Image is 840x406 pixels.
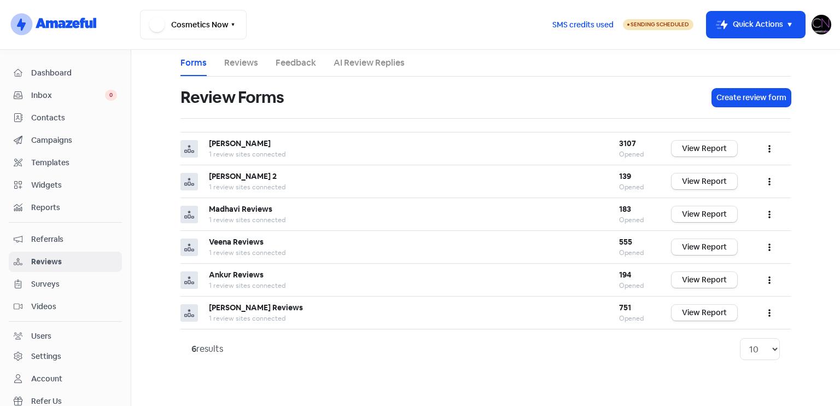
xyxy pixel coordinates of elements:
[619,138,636,148] b: 3107
[209,303,303,312] b: [PERSON_NAME] Reviews
[31,67,117,79] span: Dashboard
[619,215,650,225] div: Opened
[9,369,122,389] a: Account
[31,234,117,245] span: Referrals
[31,256,117,268] span: Reviews
[619,171,631,181] b: 139
[619,237,632,247] b: 555
[672,239,737,255] a: View Report
[9,229,122,250] a: Referrals
[140,10,247,39] button: Cosmetics Now
[209,281,285,290] span: 1 review sites connected
[619,248,650,258] div: Opened
[224,56,258,69] a: Reviews
[180,80,284,115] h1: Review Forms
[672,206,737,222] a: View Report
[209,216,285,224] span: 1 review sites connected
[9,274,122,294] a: Surveys
[707,11,805,38] button: Quick Actions
[9,63,122,83] a: Dashboard
[31,279,117,290] span: Surveys
[105,90,117,101] span: 0
[9,198,122,218] a: Reports
[31,330,51,342] div: Users
[31,90,105,101] span: Inbox
[209,138,271,148] b: [PERSON_NAME]
[9,346,122,367] a: Settings
[812,15,831,34] img: User
[209,314,285,323] span: 1 review sites connected
[31,157,117,169] span: Templates
[619,204,631,214] b: 183
[794,362,829,395] iframe: chat widget
[9,175,122,195] a: Widgets
[209,248,285,257] span: 1 review sites connected
[209,150,285,159] span: 1 review sites connected
[31,351,61,362] div: Settings
[191,343,223,356] div: results
[552,19,614,31] span: SMS credits used
[672,305,737,321] a: View Report
[9,153,122,173] a: Templates
[672,173,737,189] a: View Report
[672,272,737,288] a: View Report
[31,179,117,191] span: Widgets
[712,89,791,107] button: Create review form
[209,204,272,214] b: Madhavi Reviews
[9,297,122,317] a: Videos
[619,303,631,312] b: 751
[9,130,122,150] a: Campaigns
[672,141,737,156] a: View Report
[31,202,117,213] span: Reports
[180,56,207,69] a: Forms
[9,108,122,128] a: Contacts
[619,270,631,280] b: 194
[619,314,650,323] div: Opened
[623,18,693,31] a: Sending Scheduled
[9,85,122,106] a: Inbox 0
[619,149,650,159] div: Opened
[619,182,650,192] div: Opened
[31,112,117,124] span: Contacts
[9,326,122,346] a: Users
[9,252,122,272] a: Reviews
[209,183,285,192] span: 1 review sites connected
[631,21,689,28] span: Sending Scheduled
[31,373,62,385] div: Account
[209,171,277,181] b: [PERSON_NAME] 2
[209,237,264,247] b: Veena Reviews
[191,343,196,355] strong: 6
[276,56,316,69] a: Feedback
[209,270,264,280] b: Ankur Reviews
[31,135,117,146] span: Campaigns
[334,56,405,69] a: AI Review Replies
[619,281,650,291] div: Opened
[31,301,117,312] span: Videos
[543,18,623,30] a: SMS credits used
